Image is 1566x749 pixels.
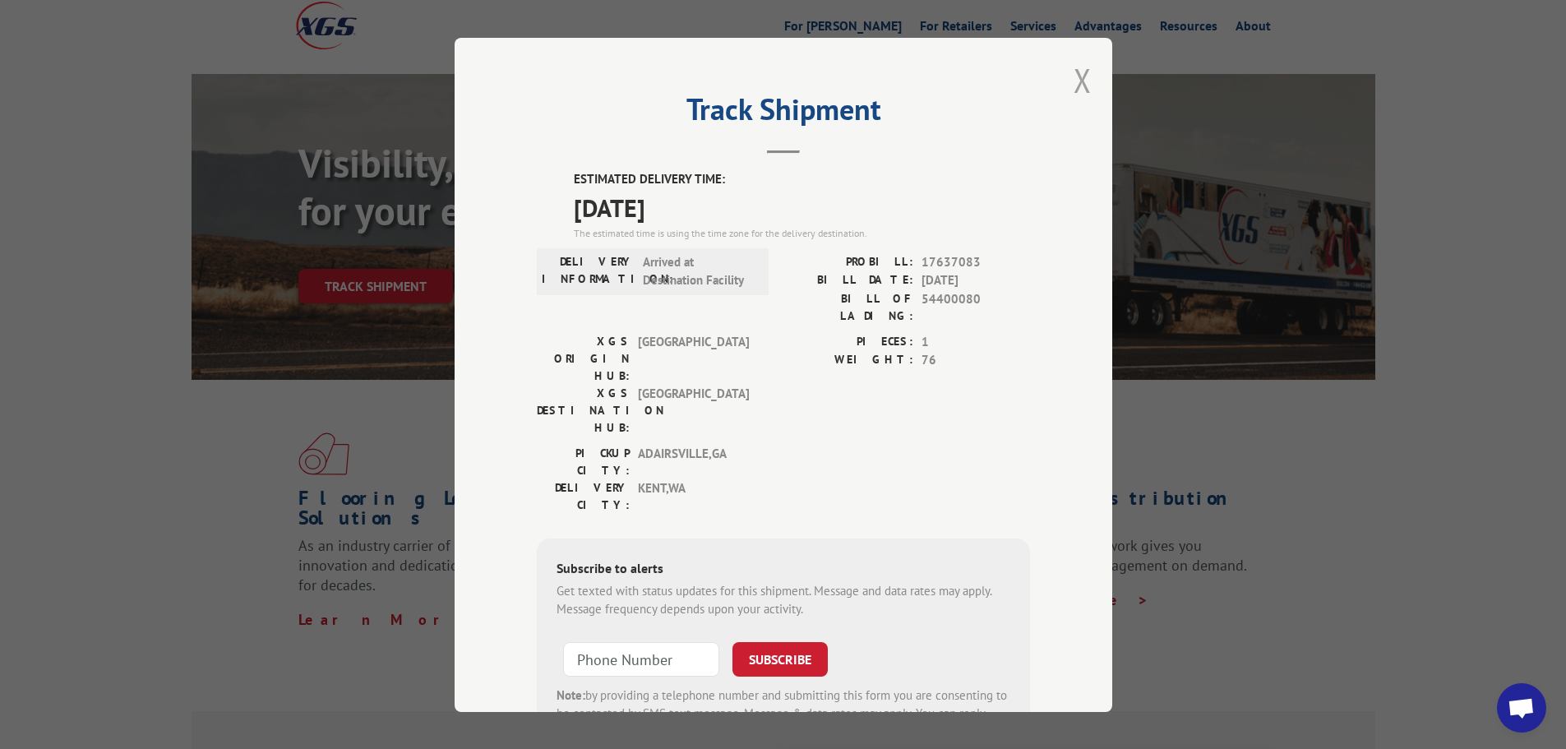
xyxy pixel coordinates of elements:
label: WEIGHT: [783,351,913,370]
span: [DATE] [922,271,1030,290]
span: [DATE] [574,188,1030,225]
label: DELIVERY INFORMATION: [542,252,635,289]
input: Phone Number [563,641,719,676]
label: PICKUP CITY: [537,444,630,479]
label: BILL OF LADING: [783,289,913,324]
span: Arrived at Destination Facility [643,252,754,289]
h2: Track Shipment [537,98,1030,129]
button: SUBSCRIBE [732,641,828,676]
div: Subscribe to alerts [557,557,1010,581]
label: PROBILL: [783,252,913,271]
button: Close modal [1074,58,1092,102]
span: 1 [922,332,1030,351]
strong: Note: [557,687,585,702]
span: [GEOGRAPHIC_DATA] [638,332,749,384]
label: XGS DESTINATION HUB: [537,384,630,436]
span: 54400080 [922,289,1030,324]
span: 76 [922,351,1030,370]
label: BILL DATE: [783,271,913,290]
label: XGS ORIGIN HUB: [537,332,630,384]
span: ADAIRSVILLE , GA [638,444,749,479]
div: by providing a telephone number and submitting this form you are consenting to be contacted by SM... [557,686,1010,742]
div: Open chat [1497,683,1546,733]
span: KENT , WA [638,479,749,513]
label: DELIVERY CITY: [537,479,630,513]
span: [GEOGRAPHIC_DATA] [638,384,749,436]
label: PIECES: [783,332,913,351]
div: The estimated time is using the time zone for the delivery destination. [574,225,1030,240]
label: ESTIMATED DELIVERY TIME: [574,170,1030,189]
div: Get texted with status updates for this shipment. Message and data rates may apply. Message frequ... [557,581,1010,618]
span: 17637083 [922,252,1030,271]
